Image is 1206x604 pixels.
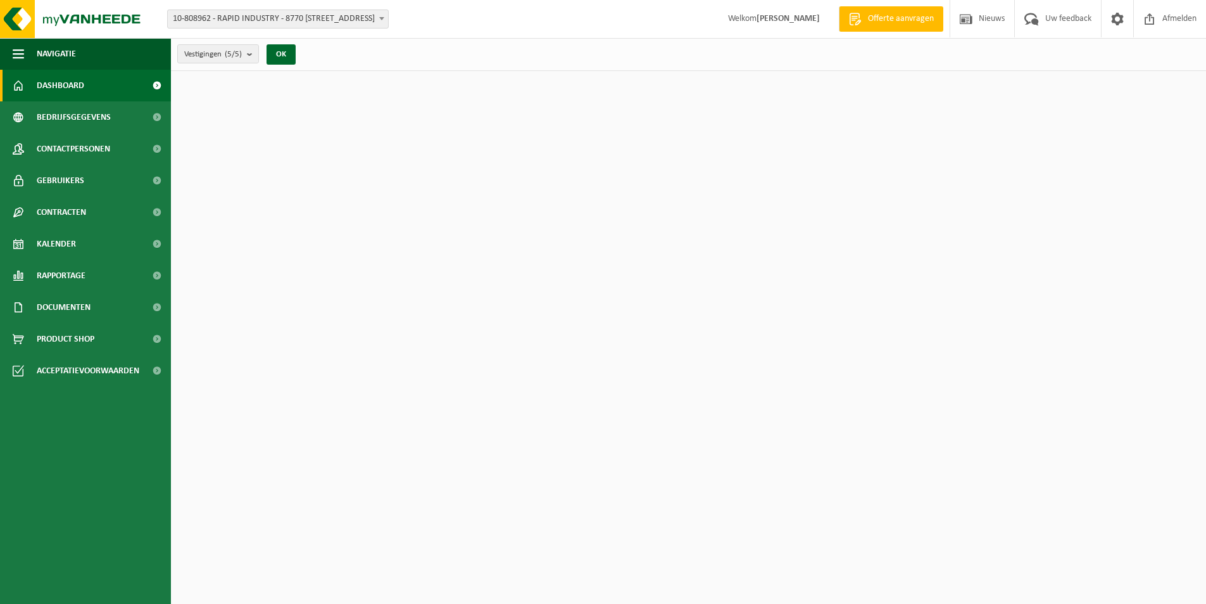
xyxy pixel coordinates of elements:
span: 10-808962 - RAPID INDUSTRY - 8770 INGELMUNSTER, WEGGEVOERDENSTRAAT 27 [168,10,388,28]
span: Contactpersonen [37,133,110,165]
span: Documenten [37,292,91,323]
count: (5/5) [225,50,242,58]
span: Offerte aanvragen [865,13,937,25]
span: Kalender [37,228,76,260]
span: Vestigingen [184,45,242,64]
span: Bedrijfsgegevens [37,101,111,133]
strong: [PERSON_NAME] [757,14,820,23]
span: Dashboard [37,70,84,101]
span: Rapportage [37,260,85,292]
span: Gebruikers [37,165,84,196]
a: Offerte aanvragen [839,6,943,32]
span: Navigatie [37,38,76,70]
span: Acceptatievoorwaarden [37,355,139,387]
button: Vestigingen(5/5) [177,44,259,63]
button: OK [267,44,296,65]
span: 10-808962 - RAPID INDUSTRY - 8770 INGELMUNSTER, WEGGEVOERDENSTRAAT 27 [167,10,389,29]
span: Product Shop [37,323,94,355]
span: Contracten [37,196,86,228]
